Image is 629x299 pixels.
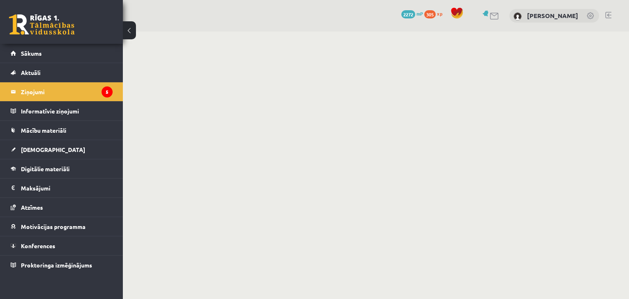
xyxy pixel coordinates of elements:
a: [DEMOGRAPHIC_DATA] [11,140,113,159]
a: Mācību materiāli [11,121,113,140]
a: 2272 mP [401,10,423,17]
a: Maksājumi [11,179,113,197]
span: 305 [424,10,436,18]
a: Motivācijas programma [11,217,113,236]
a: Rīgas 1. Tālmācības vidusskola [9,14,75,35]
span: 2272 [401,10,415,18]
span: Atzīmes [21,204,43,211]
span: Mācību materiāli [21,127,66,134]
span: Motivācijas programma [21,223,86,230]
a: 305 xp [424,10,446,17]
a: Ziņojumi5 [11,82,113,101]
a: Digitālie materiāli [11,159,113,178]
span: Aktuāli [21,69,41,76]
a: Atzīmes [11,198,113,217]
legend: Informatīvie ziņojumi [21,102,113,120]
legend: Ziņojumi [21,82,113,101]
span: Sākums [21,50,42,57]
a: Aktuāli [11,63,113,82]
a: Informatīvie ziņojumi [11,102,113,120]
span: xp [437,10,442,17]
a: [PERSON_NAME] [527,11,578,20]
span: Digitālie materiāli [21,165,70,172]
a: Proktoringa izmēģinājums [11,256,113,274]
span: mP [416,10,423,17]
img: Viktorija Lastovska [514,12,522,20]
span: Konferences [21,242,55,249]
legend: Maksājumi [21,179,113,197]
i: 5 [102,86,113,97]
a: Konferences [11,236,113,255]
span: Proktoringa izmēģinājums [21,261,92,269]
a: Sākums [11,44,113,63]
span: [DEMOGRAPHIC_DATA] [21,146,85,153]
